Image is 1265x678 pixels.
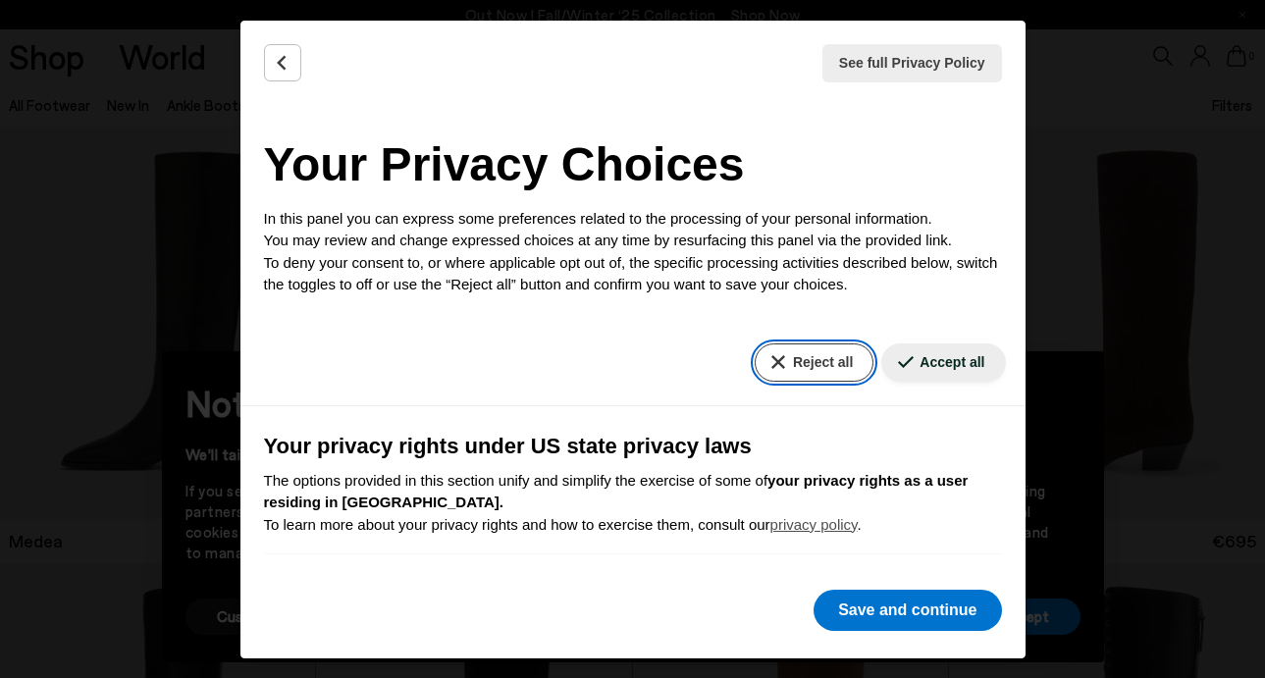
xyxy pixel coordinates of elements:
[770,516,858,533] a: privacy policy
[264,430,1002,462] h3: Your privacy rights under US state privacy laws
[264,470,1002,537] p: The options provided in this section unify and simplify the exercise of some of To learn more abo...
[264,130,1002,200] h2: Your Privacy Choices
[822,44,1002,82] button: See full Privacy Policy
[814,590,1001,631] button: Save and continue
[839,53,985,74] span: See full Privacy Policy
[881,343,1005,382] button: Accept all
[755,343,873,382] button: Reject all
[264,44,301,81] button: Back
[264,208,1002,296] p: In this panel you can express some preferences related to the processing of your personal informa...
